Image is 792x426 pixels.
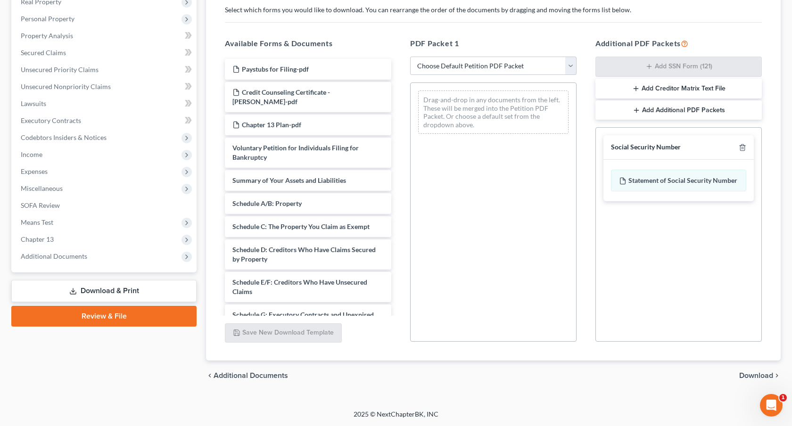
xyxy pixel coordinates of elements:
a: Property Analysis [13,27,197,44]
span: Secured Claims [21,49,66,57]
span: Voluntary Petition for Individuals Filing for Bankruptcy [232,144,359,161]
span: Expenses [21,167,48,175]
span: Lawsuits [21,99,46,107]
a: SOFA Review [13,197,197,214]
span: Chapter 13 Plan-pdf [242,121,301,129]
div: Drag-and-drop in any documents from the left. These will be merged into the Petition PDF Packet. ... [418,90,569,134]
h5: PDF Packet 1 [410,38,577,49]
span: Additional Documents [21,252,87,260]
button: Download chevron_right [739,372,781,379]
span: 1 [779,394,787,401]
i: chevron_left [206,372,214,379]
h5: Additional PDF Packets [595,38,762,49]
button: Add SSN Form (121) [595,57,762,77]
span: Codebtors Insiders & Notices [21,133,107,141]
div: Social Security Number [611,143,681,152]
span: Unsecured Priority Claims [21,66,99,74]
span: Personal Property [21,15,74,23]
a: Review & File [11,306,197,327]
button: Save New Download Template [225,323,342,343]
a: Unsecured Priority Claims [13,61,197,78]
p: Select which forms you would like to download. You can rearrange the order of the documents by dr... [225,5,762,15]
i: chevron_right [773,372,781,379]
span: Means Test [21,218,53,226]
span: Schedule C: The Property You Claim as Exempt [232,222,370,230]
span: Miscellaneous [21,184,63,192]
span: Schedule G: Executory Contracts and Unexpired Leases [232,311,374,328]
a: Lawsuits [13,95,197,112]
span: Income [21,150,42,158]
iframe: Intercom live chat [760,394,783,417]
span: Chapter 13 [21,235,54,243]
span: SOFA Review [21,201,60,209]
button: Add Creditor Matrix Text File [595,79,762,98]
span: Paystubs for Filing-pdf [242,65,309,73]
h5: Available Forms & Documents [225,38,391,49]
a: Secured Claims [13,44,197,61]
a: chevron_left Additional Documents [206,372,288,379]
span: Schedule A/B: Property [232,199,302,207]
span: Credit Counseling Certificate - [PERSON_NAME]-pdf [232,88,330,106]
a: Unsecured Nonpriority Claims [13,78,197,95]
span: Property Analysis [21,32,73,40]
button: Add Additional PDF Packets [595,100,762,120]
a: Executory Contracts [13,112,197,129]
span: Summary of Your Assets and Liabilities [232,176,346,184]
span: Schedule E/F: Creditors Who Have Unsecured Claims [232,278,367,295]
a: Download & Print [11,280,197,302]
span: Download [739,372,773,379]
span: Additional Documents [214,372,288,379]
span: Executory Contracts [21,116,81,124]
span: Schedule D: Creditors Who Have Claims Secured by Property [232,246,376,263]
div: Statement of Social Security Number [611,170,746,191]
span: Unsecured Nonpriority Claims [21,82,111,90]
